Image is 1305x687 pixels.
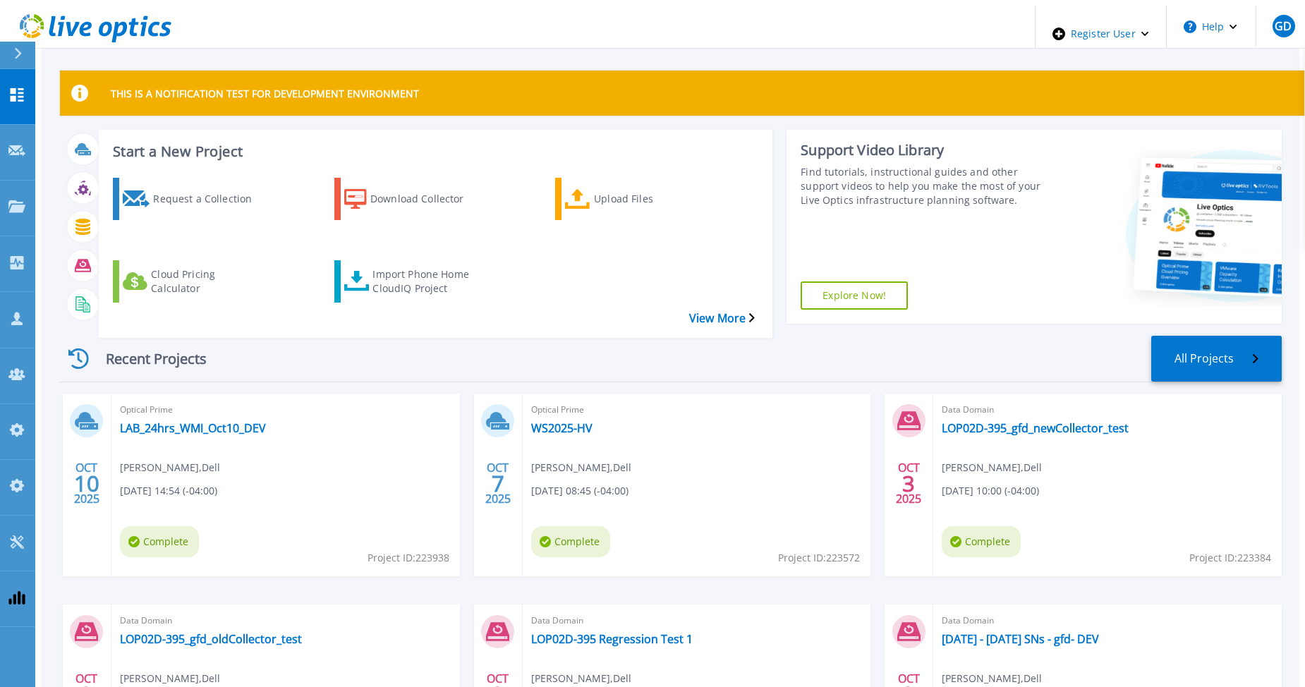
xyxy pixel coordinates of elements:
[113,144,754,159] h3: Start a New Project
[151,264,264,299] div: Cloud Pricing Calculator
[120,421,266,435] a: LAB_24hrs_WMI_Oct10_DEV
[120,613,451,628] span: Data Domain
[368,550,449,566] span: Project ID: 223938
[1151,336,1282,382] a: All Projects
[555,178,726,220] a: Upload Files
[531,421,593,435] a: WS2025-HV
[594,181,707,217] div: Upload Files
[531,402,863,418] span: Optical Prime
[531,671,631,686] span: [PERSON_NAME] , Dell
[120,632,302,646] a: LOP02D-395_gfd_oldCollector_test
[778,550,860,566] span: Project ID: 223572
[942,526,1021,557] span: Complete
[120,460,220,475] span: [PERSON_NAME] , Dell
[113,260,284,303] a: Cloud Pricing Calculator
[1189,550,1271,566] span: Project ID: 223384
[372,264,485,299] div: Import Phone Home CloudIQ Project
[942,483,1039,499] span: [DATE] 10:00 (-04:00)
[942,421,1129,435] a: LOP02D-395_gfd_newCollector_test
[942,671,1042,686] span: [PERSON_NAME] , Dell
[531,632,693,646] a: LOP02D-395 Regression Test 1
[60,341,229,376] div: Recent Projects
[531,460,631,475] span: [PERSON_NAME] , Dell
[485,458,511,509] div: OCT 2025
[370,181,483,217] div: Download Collector
[531,483,629,499] span: [DATE] 08:45 (-04:00)
[120,526,199,557] span: Complete
[334,178,505,220] a: Download Collector
[895,458,922,509] div: OCT 2025
[689,312,755,325] a: View More
[120,483,217,499] span: [DATE] 14:54 (-04:00)
[531,526,610,557] span: Complete
[74,478,99,490] span: 10
[942,632,1099,646] a: [DATE] - [DATE] SNs - gfd- DEV
[801,141,1052,159] div: Support Video Library
[113,178,284,220] a: Request a Collection
[111,87,419,100] p: THIS IS A NOTIFICATION TEST FOR DEVELOPMENT ENVIRONMENT
[1275,20,1292,32] span: GD
[942,460,1042,475] span: [PERSON_NAME] , Dell
[492,478,504,490] span: 7
[120,402,451,418] span: Optical Prime
[73,458,100,509] div: OCT 2025
[942,613,1273,628] span: Data Domain
[120,671,220,686] span: [PERSON_NAME] , Dell
[801,165,1052,207] div: Find tutorials, instructional guides and other support videos to help you make the most of your L...
[902,478,915,490] span: 3
[1167,6,1255,48] button: Help
[531,613,863,628] span: Data Domain
[942,402,1273,418] span: Data Domain
[801,281,908,310] a: Explore Now!
[153,181,266,217] div: Request a Collection
[1036,6,1166,62] div: Register User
